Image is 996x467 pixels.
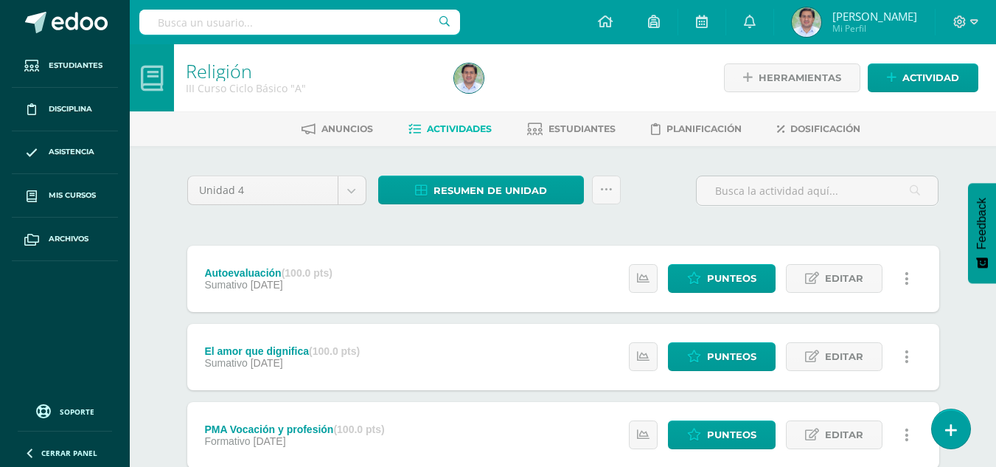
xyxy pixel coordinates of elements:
[186,60,436,81] h1: Religión
[12,218,118,261] a: Archivos
[282,267,332,279] strong: (100.0 pts)
[49,190,96,201] span: Mis cursos
[302,117,373,141] a: Anuncios
[433,177,547,204] span: Resumen de unidad
[707,265,756,292] span: Punteos
[139,10,460,35] input: Busca un usuario...
[902,64,959,91] span: Actividad
[204,345,360,357] div: El amor que dignifica
[204,423,384,435] div: PMA Vocación y profesión
[321,123,373,134] span: Anuncios
[975,198,989,249] span: Feedback
[777,117,860,141] a: Dosificación
[204,267,332,279] div: Autoevaluación
[378,176,584,204] a: Resumen de unidad
[12,131,118,175] a: Asistencia
[825,421,863,449] span: Editar
[549,123,616,134] span: Estudiantes
[204,435,250,447] span: Formativo
[254,435,286,447] span: [DATE]
[251,279,283,291] span: [DATE]
[199,176,327,204] span: Unidad 4
[204,279,247,291] span: Sumativo
[18,401,112,421] a: Soporte
[707,421,756,449] span: Punteos
[60,407,94,417] span: Soporte
[724,63,860,92] a: Herramientas
[49,233,88,245] span: Archivos
[427,123,492,134] span: Actividades
[49,103,92,115] span: Disciplina
[651,117,742,141] a: Planificación
[968,183,996,283] button: Feedback - Mostrar encuesta
[668,264,776,293] a: Punteos
[527,117,616,141] a: Estudiantes
[825,343,863,370] span: Editar
[454,63,484,93] img: 083b1af04f9fe0918e6b283010923b5f.png
[186,81,436,95] div: III Curso Ciclo Básico 'A'
[668,342,776,371] a: Punteos
[832,22,917,35] span: Mi Perfil
[204,357,247,369] span: Sumativo
[333,423,384,435] strong: (100.0 pts)
[707,343,756,370] span: Punteos
[12,44,118,88] a: Estudiantes
[759,64,841,91] span: Herramientas
[825,265,863,292] span: Editar
[49,146,94,158] span: Asistencia
[12,174,118,218] a: Mis cursos
[790,123,860,134] span: Dosificación
[49,60,102,72] span: Estudiantes
[666,123,742,134] span: Planificación
[309,345,360,357] strong: (100.0 pts)
[408,117,492,141] a: Actividades
[792,7,821,37] img: 083b1af04f9fe0918e6b283010923b5f.png
[697,176,938,205] input: Busca la actividad aquí...
[832,9,917,24] span: [PERSON_NAME]
[12,88,118,131] a: Disciplina
[188,176,366,204] a: Unidad 4
[668,421,776,449] a: Punteos
[251,357,283,369] span: [DATE]
[41,448,97,458] span: Cerrar panel
[868,63,978,92] a: Actividad
[186,58,252,83] a: Religión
